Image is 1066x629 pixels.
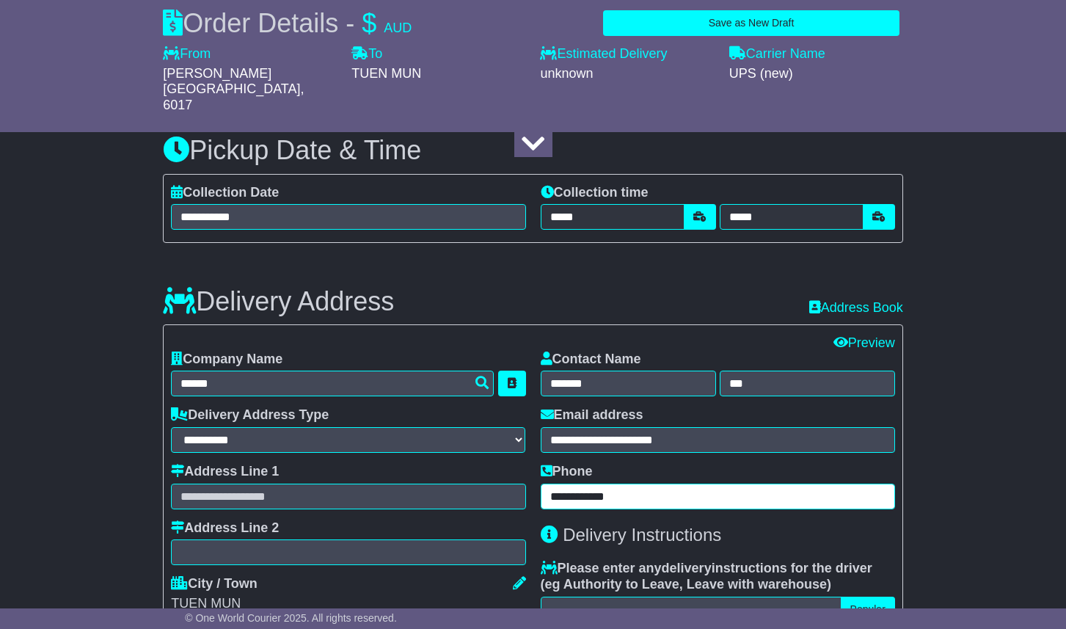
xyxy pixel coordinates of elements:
[171,596,525,612] div: TUEN MUN
[540,66,714,82] div: unknown
[351,46,382,62] label: To
[171,576,258,592] label: City / Town
[171,185,279,201] label: Collection Date
[384,21,412,35] span: AUD
[185,612,397,624] span: © One World Courier 2025. All rights reserved.
[163,7,412,39] div: Order Details -
[163,66,300,97] span: [PERSON_NAME][GEOGRAPHIC_DATA]
[163,81,304,112] span: , 6017
[563,525,721,545] span: Delivery Instructions
[351,66,421,81] span: TUEN MUN
[541,185,649,201] label: Collection time
[171,520,279,537] label: Address Line 2
[163,287,394,316] h3: Delivery Address
[541,407,643,423] label: Email address
[833,335,895,350] a: Preview
[541,561,895,592] label: Please enter any instructions for the driver ( )
[841,597,895,622] button: Popular
[541,352,641,368] label: Contact Name
[545,577,827,592] span: eg Authority to Leave, Leave with warehouse
[540,46,714,62] label: Estimated Delivery
[171,407,329,423] label: Delivery Address Type
[809,300,903,315] a: Address Book
[163,136,903,165] h3: Pickup Date & Time
[729,66,903,82] div: UPS (new)
[662,561,712,575] span: delivery
[729,46,825,62] label: Carrier Name
[163,46,211,62] label: From
[603,10,899,36] button: Save as New Draft
[362,8,376,38] span: $
[171,464,279,480] label: Address Line 1
[541,464,593,480] label: Phone
[171,352,282,368] label: Company Name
